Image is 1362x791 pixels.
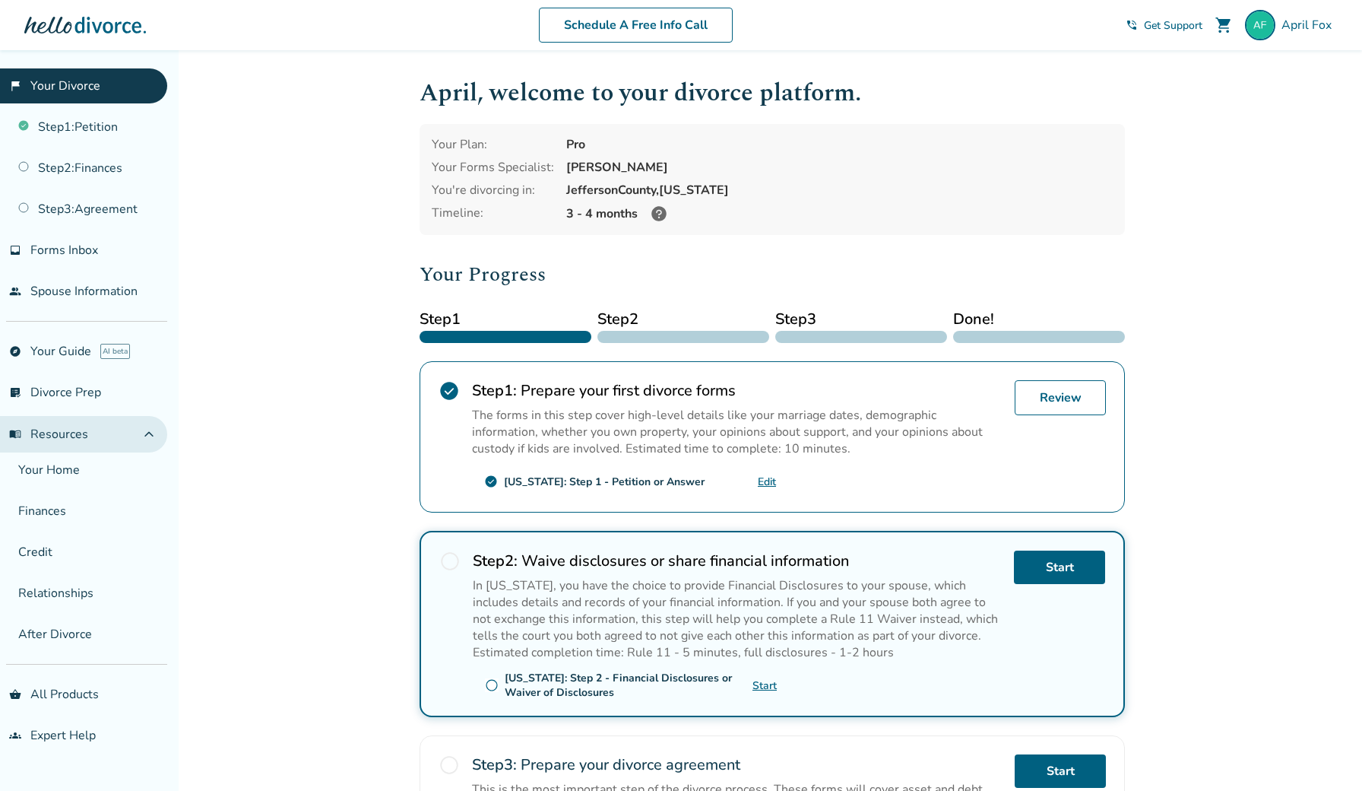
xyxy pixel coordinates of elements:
[473,577,1002,644] p: In [US_STATE], you have the choice to provide Financial Disclosures to your spouse, which include...
[140,425,158,443] span: expand_less
[100,344,130,359] span: AI beta
[473,551,518,571] strong: Step 2 :
[432,159,554,176] div: Your Forms Specialist:
[472,380,1002,401] h2: Prepare your first divorce forms
[420,75,1125,112] h1: April , welcome to your divorce platform.
[1126,19,1138,31] span: phone_in_talk
[9,285,21,297] span: people
[9,345,21,357] span: explore
[485,678,499,692] span: radio_button_unchecked
[1144,18,1202,33] span: Get Support
[953,308,1125,331] span: Done!
[30,242,98,259] span: Forms Inbox
[758,475,776,489] a: Edit
[1286,718,1362,791] iframe: Chat Widget
[472,754,517,775] strong: Step 3 :
[775,308,947,331] span: Step 3
[432,136,554,153] div: Your Plan:
[473,551,1002,571] h2: Waive disclosures or share financial information
[9,244,21,256] span: inbox
[439,551,461,572] span: radio_button_unchecked
[9,428,21,440] span: menu_book
[432,182,554,199] div: You're divorcing in:
[1015,380,1106,415] a: Review
[472,380,517,401] strong: Step 1 :
[472,407,1002,457] p: The forms in this step cover high-level details like your marriage dates, demographic information...
[439,754,460,776] span: radio_button_unchecked
[504,475,705,489] div: [US_STATE]: Step 1 - Petition or Answer
[473,644,1002,661] p: Estimated completion time: Rule 11 - 5 minutes, full disclosures - 1-2 hours
[566,136,1113,153] div: Pro
[9,426,88,443] span: Resources
[1215,16,1233,34] span: shopping_cart
[9,729,21,742] span: groups
[1126,18,1202,33] a: phone_in_talkGet Support
[1015,754,1106,788] a: Start
[1014,551,1105,584] a: Start
[420,259,1125,290] h2: Your Progress
[439,380,460,402] span: check_circle
[9,386,21,399] span: list_alt_check
[566,159,1113,176] div: [PERSON_NAME]
[566,182,1113,199] div: Jefferson County, [US_STATE]
[9,80,21,92] span: flag_2
[752,678,777,693] a: Start
[539,8,733,43] a: Schedule A Free Info Call
[432,205,554,223] div: Timeline:
[566,205,1113,223] div: 3 - 4 months
[9,688,21,700] span: shopping_basket
[420,308,591,331] span: Step 1
[1245,10,1275,40] img: sweetpjewlery@yahoo.com
[1281,17,1338,33] span: April Fox
[484,475,498,488] span: check_circle
[472,754,1002,775] h2: Prepare your divorce agreement
[597,308,769,331] span: Step 2
[505,671,752,700] div: [US_STATE]: Step 2 - Financial Disclosures or Waiver of Disclosures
